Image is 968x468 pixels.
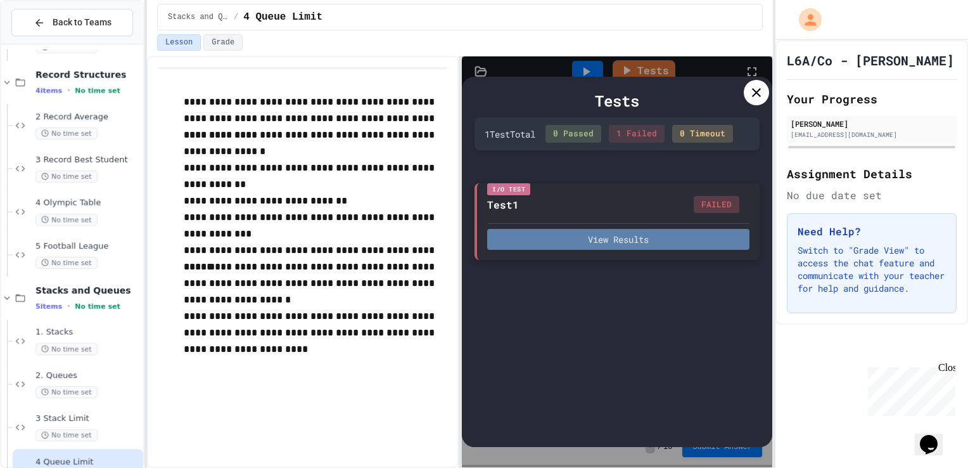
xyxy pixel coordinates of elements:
[35,214,98,226] span: No time set
[35,112,141,122] span: 2 Record Average
[35,302,62,311] span: 5 items
[791,130,953,140] div: [EMAIL_ADDRESS][DOMAIN_NAME]
[787,165,957,183] h2: Assignment Details
[487,229,749,250] button: View Results
[545,125,601,143] div: 0 Passed
[787,188,957,203] div: No due date set
[798,244,946,295] p: Switch to "Grade View" to access the chat feature and communicate with your teacher for help and ...
[67,301,70,311] span: •
[915,417,955,455] iframe: chat widget
[35,155,141,166] span: 3 Record Best Student
[53,16,111,29] span: Back to Teams
[694,196,739,214] div: FAILED
[786,5,825,34] div: My Account
[787,90,957,108] h2: Your Progress
[11,9,133,36] button: Back to Teams
[787,51,954,69] h1: L6A/Co - [PERSON_NAME]
[35,429,98,441] span: No time set
[35,127,98,140] span: No time set
[798,224,946,239] h3: Need Help?
[75,302,120,311] span: No time set
[487,197,519,212] div: Test1
[243,10,322,25] span: 4 Queue Limit
[35,370,141,381] span: 2. Queues
[75,87,120,95] span: No time set
[35,343,98,355] span: No time set
[35,69,141,81] span: Record Structures
[67,86,70,96] span: •
[35,457,141,467] span: 4 Queue Limit
[672,125,733,143] div: 0 Timeout
[791,118,953,129] div: [PERSON_NAME]
[157,34,201,51] button: Lesson
[474,89,760,112] div: Tests
[35,285,141,296] span: Stacks and Queues
[35,198,141,209] span: 4 Olympic Table
[35,257,98,269] span: No time set
[168,12,229,22] span: Stacks and Queues
[863,362,955,416] iframe: chat widget
[234,12,238,22] span: /
[35,87,62,95] span: 4 items
[5,5,87,81] div: Chat with us now!Close
[487,183,530,195] div: I/O Test
[35,386,98,398] span: No time set
[35,171,98,183] span: No time set
[203,34,243,51] button: Grade
[609,125,665,143] div: 1 Failed
[485,127,535,141] div: 1 Test Total
[35,241,141,252] span: 5 Football League
[35,327,141,338] span: 1. Stacks
[35,413,141,424] span: 3 Stack Limit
